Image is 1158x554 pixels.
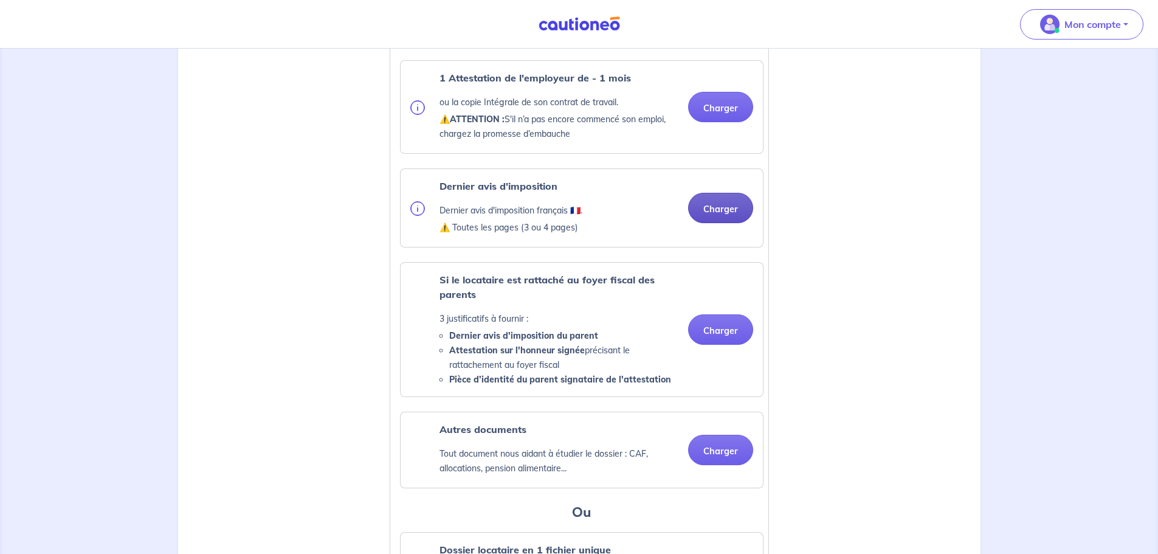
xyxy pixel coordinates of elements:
[439,180,557,192] strong: Dernier avis d'imposition
[439,423,526,435] strong: Autres documents
[400,503,763,522] h3: Ou
[534,16,625,32] img: Cautioneo
[400,168,763,248] div: categoryName: tax-assessment, userCategory: cdi-without-trial
[439,220,582,235] p: ⚠️ Toutes les pages (3 ou 4 pages)
[439,274,655,300] strong: Si le locataire est rattaché au foyer fiscal des parents
[400,60,763,154] div: categoryName: employment-contract, userCategory: cdi-without-trial
[1064,17,1121,32] p: Mon compte
[439,95,678,109] p: ou la copie Intégrale de son contrat de travail.
[450,114,505,125] strong: ATTENTION :
[449,374,671,385] strong: Pièce d’identité du parent signataire de l'attestation
[400,412,763,488] div: categoryName: other, userCategory: cdi-without-trial
[439,72,631,84] strong: 1 Attestation de l'employeur de - 1 mois
[1020,9,1143,40] button: illu_account_valid_menu.svgMon compte
[439,446,678,476] p: Tout document nous aidant à étudier le dossier : CAF, allocations, pension alimentaire...
[449,343,678,372] li: précisant le rattachement au foyer fiscal
[449,330,598,341] strong: Dernier avis d'imposition du parent
[439,311,678,326] p: 3 justificatifs à fournir :
[439,112,678,141] p: ⚠️ S'il n’a pas encore commencé son emploi, chargez la promesse d’embauche
[688,193,753,223] button: Charger
[449,345,585,356] strong: Attestation sur l'honneur signée
[410,201,425,216] img: info.svg
[688,92,753,122] button: Charger
[410,100,425,115] img: info.svg
[688,314,753,345] button: Charger
[400,262,763,397] div: categoryName: parental-tax-assessment, userCategory: cdi-without-trial
[688,435,753,465] button: Charger
[439,203,582,218] p: Dernier avis d'imposition français 🇫🇷.
[1040,15,1060,34] img: illu_account_valid_menu.svg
